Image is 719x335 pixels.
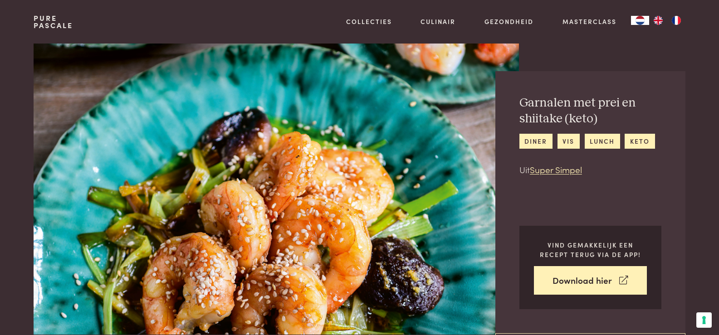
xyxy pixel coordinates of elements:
p: Uit [519,163,661,176]
a: NL [631,16,649,25]
aside: Language selected: Nederlands [631,16,685,25]
img: Garnalen met prei en shiitake (keto) [34,44,518,335]
a: diner [519,134,553,149]
a: PurePascale [34,15,73,29]
a: Download hier [534,266,647,295]
a: Culinair [421,17,455,26]
a: EN [649,16,667,25]
a: Gezondheid [484,17,533,26]
ul: Language list [649,16,685,25]
a: vis [558,134,580,149]
a: keto [625,134,655,149]
a: Collecties [346,17,392,26]
a: Masterclass [562,17,616,26]
h2: Garnalen met prei en shiitake (keto) [519,95,661,126]
a: Super Simpel [530,163,582,175]
p: Vind gemakkelijk een recept terug via de app! [534,240,647,259]
div: Language [631,16,649,25]
a: lunch [585,134,620,149]
button: Uw voorkeuren voor toestemming voor trackingtechnologieën [696,312,712,328]
a: FR [667,16,685,25]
